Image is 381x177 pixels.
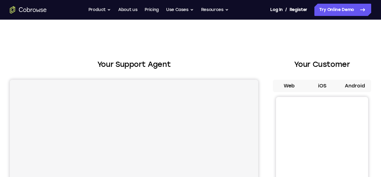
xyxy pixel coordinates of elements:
h2: Your Customer [273,59,371,70]
button: Web [273,80,306,92]
button: Use Cases [166,4,194,16]
h2: Your Support Agent [10,59,258,70]
a: Pricing [145,4,159,16]
a: Register [290,4,307,16]
a: Go to the home page [10,6,47,13]
button: Product [88,4,111,16]
a: About us [118,4,137,16]
a: Try Online Demo [314,4,371,16]
button: iOS [306,80,339,92]
span: / [285,6,287,13]
button: Android [338,80,371,92]
button: Resources [201,4,229,16]
a: Log In [270,4,282,16]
